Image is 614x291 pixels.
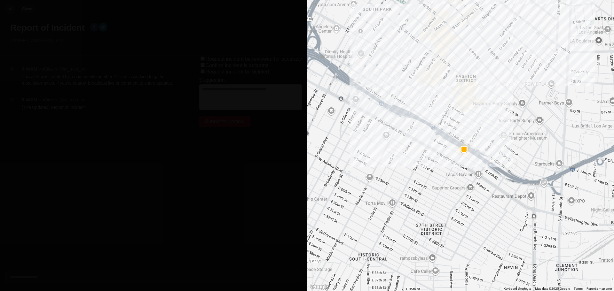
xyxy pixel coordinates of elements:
[90,23,98,33] button: facebook
[309,283,330,291] img: Google
[22,96,37,103] p: 9:44AM
[586,287,612,290] a: Report a map error
[206,63,269,68] label: Confirm incident is accurate
[22,73,174,86] p: This alert was created by a community member. Citizen is working to gather more information. If y...
[535,287,570,290] span: Map data ©2025 Google
[5,4,15,14] button: cancelClose
[309,283,330,291] a: Open this area in Google Maps (opens a new window)
[10,37,302,44] p: [STREET_ADDRESS] · BID
[199,116,250,127] button: Submit for review
[206,56,302,62] label: Request incident be reviewed for accuracy
[38,66,86,72] p: via Citizen · @ ai_mod_bot
[38,96,86,103] p: via Citizen · @ ai_mod_bot
[98,23,107,33] button: twitter
[504,287,531,291] button: Keyboard shortcuts
[574,287,583,290] a: Terms (opens in new tab)
[22,66,37,72] p: 9:44AM
[199,77,225,83] label: Suggestion
[22,7,32,11] small: Close
[7,6,13,12] img: cancel
[206,69,269,74] label: Request incident be deleted
[10,22,84,34] h1: Report of Incident
[22,104,174,111] p: [Title Updated] Report of Incident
